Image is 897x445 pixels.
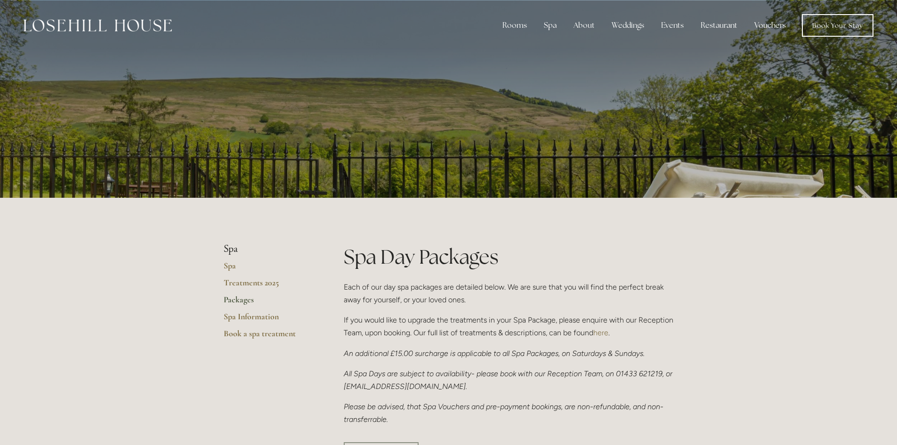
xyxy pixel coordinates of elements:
[224,277,314,294] a: Treatments 2025
[495,16,534,35] div: Rooms
[747,16,793,35] a: Vouchers
[536,16,564,35] div: Spa
[802,14,873,37] a: Book Your Stay
[344,314,674,339] p: If you would like to upgrade the treatments in your Spa Package, please enquire with our Receptio...
[344,369,674,391] em: All Spa Days are subject to availability- please book with our Reception Team, on 01433 621219, o...
[693,16,745,35] div: Restaurant
[344,349,645,358] em: An additional £15.00 surcharge is applicable to all Spa Packages, on Saturdays & Sundays.
[344,402,663,424] em: Please be advised, that Spa Vouchers and pre-payment bookings, are non-refundable, and non-transf...
[654,16,691,35] div: Events
[344,243,674,271] h1: Spa Day Packages
[344,281,674,306] p: Each of our day spa packages are detailed below. We are sure that you will find the perfect break...
[604,16,652,35] div: Weddings
[224,311,314,328] a: Spa Information
[24,19,172,32] img: Losehill House
[593,328,608,337] a: here
[224,260,314,277] a: Spa
[224,294,314,311] a: Packages
[224,328,314,345] a: Book a spa treatment
[224,243,314,255] li: Spa
[566,16,602,35] div: About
